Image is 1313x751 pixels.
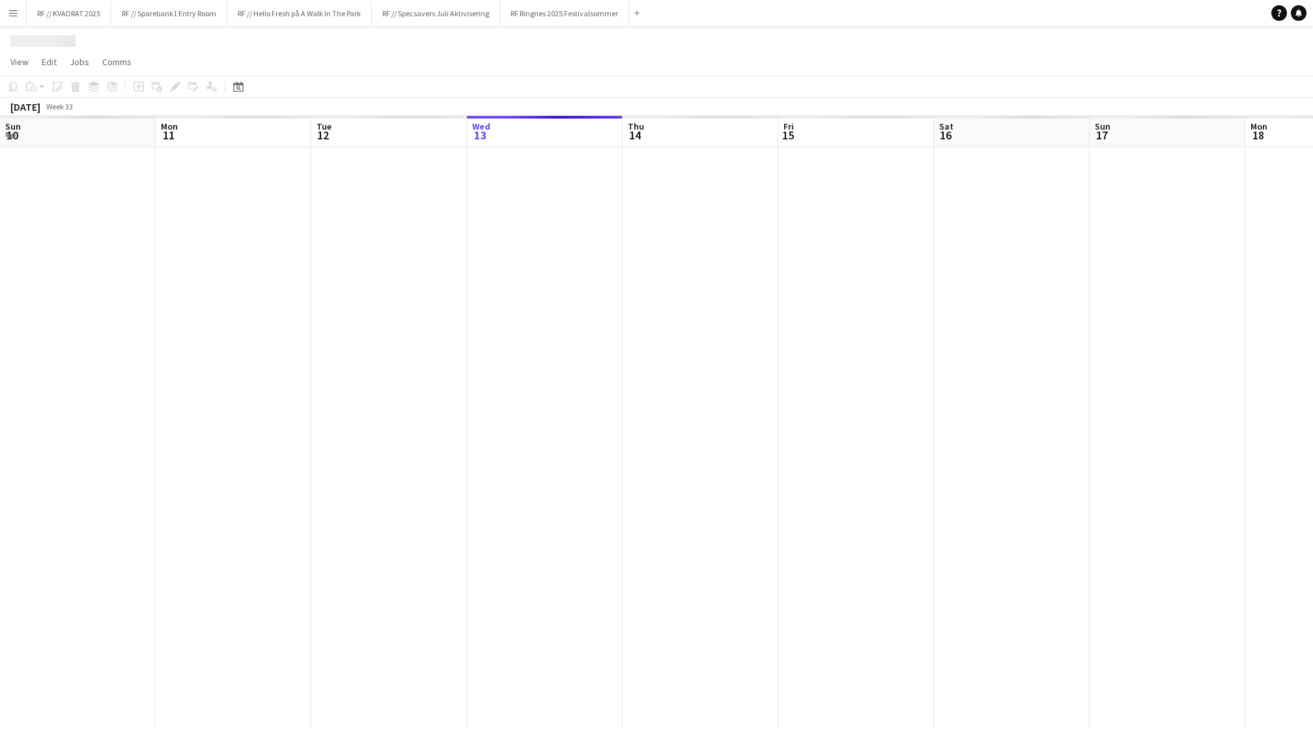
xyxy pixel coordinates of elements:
div: [DATE] [10,100,40,113]
span: 12 [315,128,332,143]
span: Sun [5,120,21,132]
span: Sat [939,120,953,132]
span: Mon [161,120,178,132]
button: RF // Specsavers Juli Aktivisering [372,1,500,26]
a: Jobs [64,53,94,70]
span: Mon [1250,120,1267,132]
span: Fri [784,120,794,132]
span: 11 [159,128,178,143]
span: 13 [470,128,490,143]
button: RF Ringnes 2025 Festivalsommer [500,1,629,26]
span: 16 [937,128,953,143]
button: RF // Sparebank1 Entry Room [111,1,227,26]
span: Comms [102,56,132,68]
span: Sun [1095,120,1110,132]
span: Jobs [70,56,89,68]
button: RF // Hello Fresh på A Walk In The Park [227,1,372,26]
span: Tue [317,120,332,132]
span: Thu [628,120,644,132]
span: View [10,56,29,68]
a: Comms [97,53,137,70]
span: Week 33 [43,102,76,111]
a: Edit [36,53,62,70]
button: RF // KVADRAT 2025 [27,1,111,26]
span: 14 [626,128,644,143]
span: 15 [782,128,794,143]
span: Wed [472,120,490,132]
a: View [5,53,34,70]
span: 10 [3,128,21,143]
span: 18 [1249,128,1267,143]
span: Edit [42,56,57,68]
span: 17 [1093,128,1110,143]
